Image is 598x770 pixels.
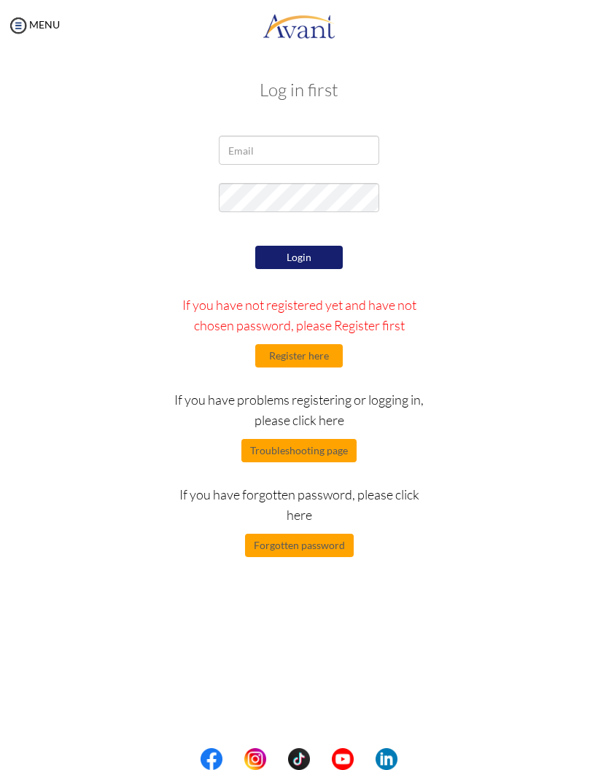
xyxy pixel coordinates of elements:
input: Email [219,136,379,165]
img: li.png [376,748,397,770]
button: Troubleshooting page [241,439,357,462]
a: MENU [7,18,60,31]
img: blank.png [266,748,288,770]
img: tt.png [288,748,310,770]
p: If you have problems registering or logging in, please click here [174,389,425,430]
button: Register here [255,344,343,367]
img: blank.png [310,748,332,770]
h3: Log in first [36,80,562,99]
img: icon-menu.png [7,15,29,36]
p: If you have not registered yet and have not chosen password, please Register first [174,295,425,335]
button: Login [255,246,343,269]
img: blank.png [222,748,244,770]
img: yt.png [332,748,354,770]
p: If you have forgotten password, please click here [174,484,425,525]
img: fb.png [201,748,222,770]
button: Forgotten password [245,534,354,557]
img: in.png [244,748,266,770]
img: blank.png [354,748,376,770]
img: logo.png [263,4,335,47]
